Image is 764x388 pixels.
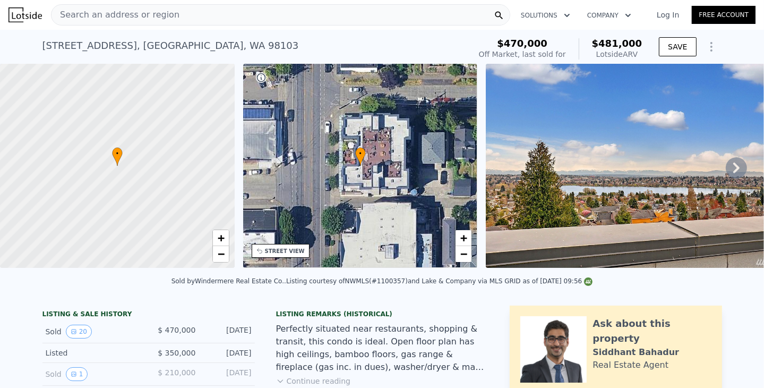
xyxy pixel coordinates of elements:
div: Off Market, last sold for [479,49,566,60]
div: STREET VIEW [265,247,305,255]
button: View historical data [66,367,88,381]
span: + [460,231,467,244]
span: − [460,247,467,260]
span: $ 470,000 [158,326,195,334]
button: Company [579,6,640,25]
span: + [217,231,224,244]
a: Zoom in [213,230,229,246]
div: Listed [46,348,140,358]
button: Continue reading [276,376,351,386]
span: Search an address or region [51,9,179,21]
div: [DATE] [204,348,252,358]
div: • [112,147,123,166]
div: Sold by Windermere Real Estate Co. . [171,277,286,285]
div: Lotside ARV [592,49,642,60]
div: Sold [46,325,140,339]
span: • [112,149,123,158]
div: [DATE] [204,325,252,339]
div: Real Estate Agent [593,359,669,372]
a: Free Account [692,6,756,24]
button: Solutions [512,6,579,25]
button: Show Options [701,36,722,57]
div: Sold [46,367,140,381]
span: $ 210,000 [158,368,195,377]
a: Zoom in [456,230,471,246]
div: Ask about this property [593,316,711,346]
a: Zoom out [456,246,471,262]
span: $ 350,000 [158,349,195,357]
div: Listing courtesy of NWMLS (#1100357) and Lake & Company via MLS GRID as of [DATE] 09:56 [286,277,593,285]
span: • [355,149,366,158]
div: LISTING & SALE HISTORY [42,310,255,320]
div: Perfectly situated near restaurants, shopping & transit, this condo is ideal. Open floor plan has... [276,323,488,374]
span: − [217,247,224,260]
button: SAVE [659,37,696,56]
div: [DATE] [204,367,252,381]
div: [STREET_ADDRESS] , [GEOGRAPHIC_DATA] , WA 98103 [42,38,299,53]
a: Log In [644,10,692,20]
a: Zoom out [213,246,229,262]
img: NWMLS Logo [584,277,593,286]
div: Siddhant Bahadur [593,346,680,359]
img: Lotside [8,7,42,22]
div: • [355,147,366,166]
div: Listing Remarks (Historical) [276,310,488,318]
span: $481,000 [592,38,642,49]
button: View historical data [66,325,92,339]
span: $470,000 [497,38,547,49]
